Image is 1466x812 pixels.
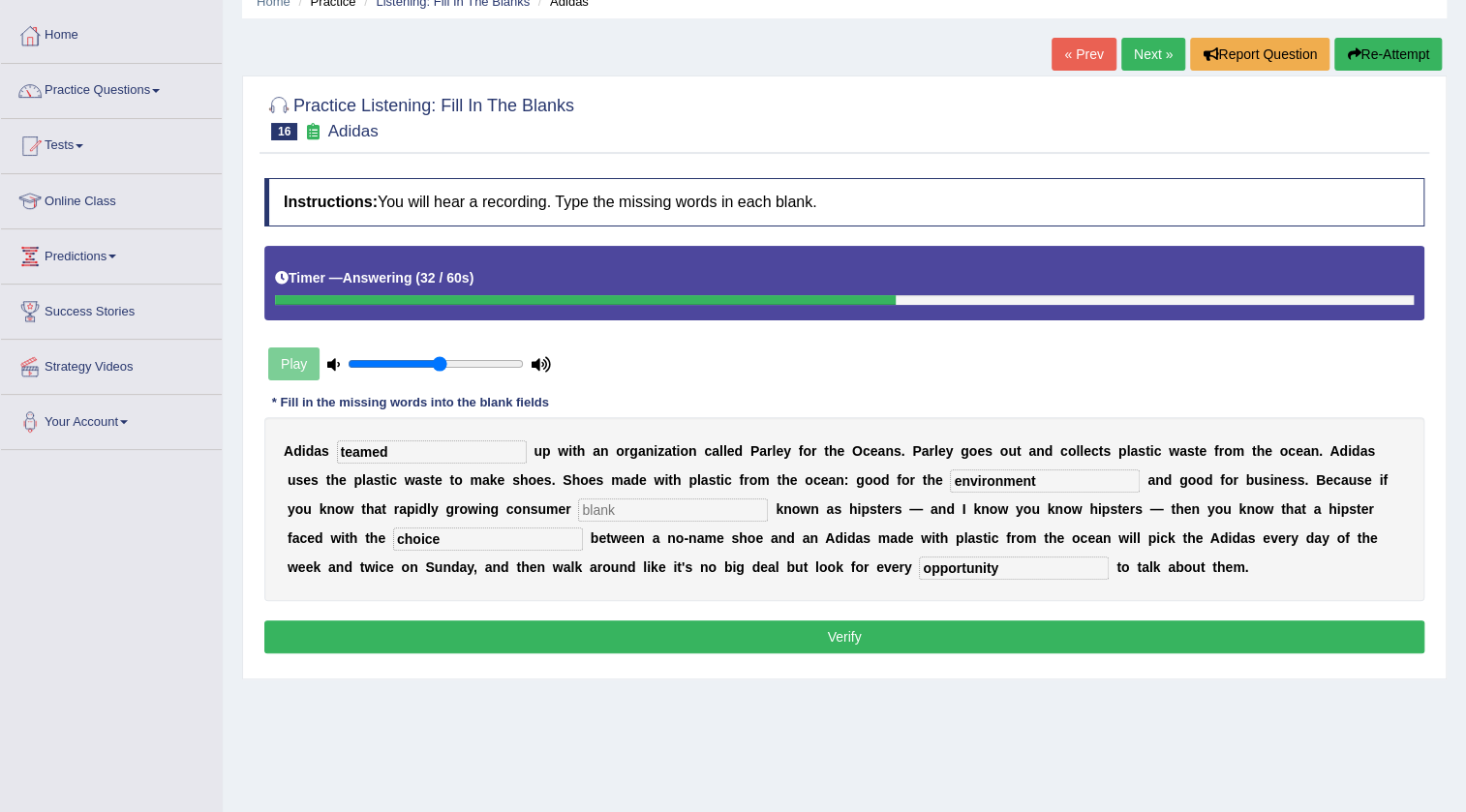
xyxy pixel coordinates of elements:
[777,472,781,488] b: t
[1138,443,1145,459] b: s
[639,472,647,488] b: e
[870,443,878,459] b: e
[857,501,861,517] b: i
[1252,443,1257,459] b: t
[1187,443,1195,459] b: s
[435,472,443,488] b: e
[558,501,565,517] b: e
[623,472,630,488] b: a
[1333,472,1341,488] b: c
[490,501,499,517] b: g
[767,443,772,459] b: r
[544,472,552,488] b: s
[1179,472,1188,488] b: g
[1265,443,1272,459] b: e
[1282,472,1290,488] b: e
[1334,38,1442,71] button: Re-Attempt
[1196,472,1205,488] b: o
[546,501,558,517] b: m
[302,443,306,459] b: i
[1225,472,1234,488] b: o
[482,501,491,517] b: n
[374,472,382,488] b: s
[427,501,431,517] b: l
[1,64,222,112] a: Practice Questions
[922,443,930,459] b: a
[264,92,574,140] h2: Practice Listening: Fill In The Blanks
[727,443,735,459] b: e
[946,501,955,517] b: d
[1254,472,1263,488] b: u
[1256,443,1265,459] b: h
[865,472,873,488] b: o
[326,472,331,488] b: t
[616,443,625,459] b: o
[295,472,303,488] b: s
[750,443,759,459] b: P
[646,443,655,459] b: n
[611,472,623,488] b: m
[638,443,646,459] b: a
[1008,443,1017,459] b: u
[805,472,813,488] b: o
[264,178,1424,226] h4: You will hear a recording. Type the missing words in each blank.
[997,501,1008,517] b: w
[470,472,481,488] b: m
[836,472,844,488] b: n
[877,443,885,459] b: a
[326,501,335,517] b: n
[1297,472,1304,488] b: s
[366,501,375,517] b: h
[339,472,347,488] b: e
[303,501,312,517] b: u
[589,472,596,488] b: e
[490,472,498,488] b: k
[826,501,834,517] b: a
[1,229,222,278] a: Predictions
[572,472,581,488] b: h
[803,443,811,459] b: o
[394,501,399,517] b: r
[909,472,914,488] b: r
[688,472,697,488] b: p
[1000,443,1009,459] b: o
[361,501,366,517] b: t
[271,123,297,140] span: 16
[1339,443,1348,459] b: d
[772,443,776,459] b: l
[1316,472,1326,488] b: B
[1232,443,1243,459] b: m
[1326,472,1333,488] b: e
[344,501,354,517] b: w
[1352,443,1360,459] b: d
[422,472,430,488] b: s
[673,472,682,488] b: h
[776,501,783,517] b: k
[990,501,998,517] b: o
[393,527,583,551] input: blank
[672,443,677,459] b: t
[909,501,923,517] b: —
[600,443,609,459] b: n
[977,443,985,459] b: e
[534,443,542,459] b: u
[1304,472,1308,488] b: .
[1364,472,1372,488] b: e
[1214,443,1219,459] b: f
[1126,443,1130,459] b: l
[701,472,709,488] b: a
[781,472,790,488] b: h
[811,443,816,459] b: r
[1155,472,1164,488] b: n
[284,443,293,459] b: A
[1329,443,1339,459] b: A
[654,443,657,459] b: i
[708,472,716,488] b: s
[950,469,1140,493] input: blank
[337,440,527,464] input: blank
[810,501,819,517] b: n
[405,472,415,488] b: w
[704,443,712,459] b: c
[1348,443,1352,459] b: i
[837,443,844,459] b: e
